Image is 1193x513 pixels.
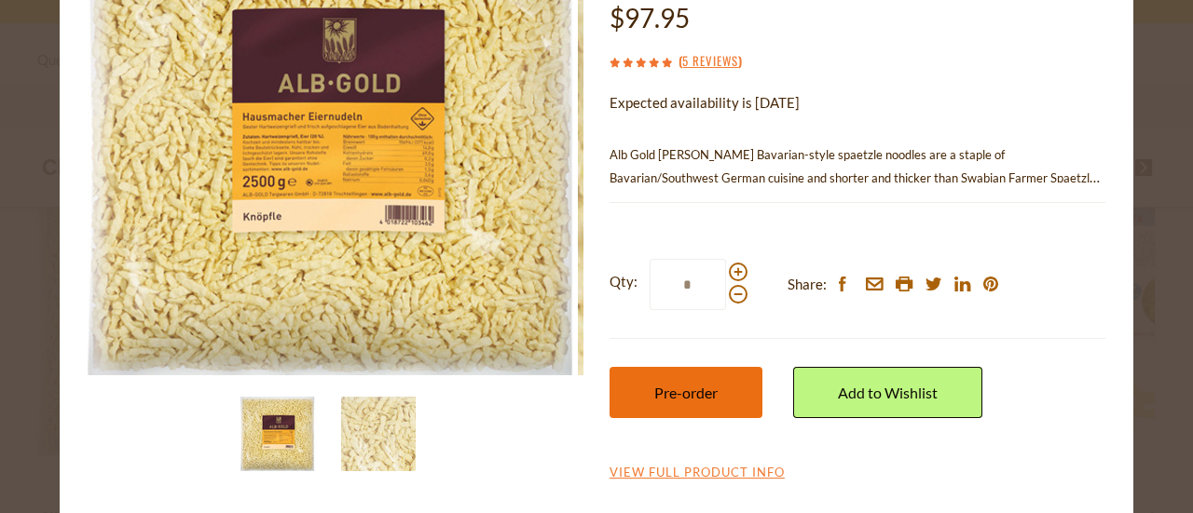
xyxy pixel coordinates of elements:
span: ( ) [679,51,742,70]
img: Alb Gold Knoepfle Spaetzle Food Service Case of 4 (2.5 kg each) [341,397,416,471]
a: Add to Wishlist [793,367,982,418]
a: View Full Product Info [610,465,785,481]
span: Alb Gold [PERSON_NAME] Bavarian-style spaetzle noodles are a staple of Bavarian/Southwest German ... [610,147,1100,185]
a: 5 Reviews [682,51,738,72]
span: Share: [788,273,827,296]
p: Expected availability is [DATE] [610,91,1105,115]
span: $97.95 [610,2,690,34]
span: Pre-order [654,384,718,401]
input: Qty: [650,259,726,310]
button: Pre-order [610,367,762,418]
img: Alb Gold Knoepfle Spaetzle Food Service Case of 4 (2.5 kg each) [240,397,315,471]
strong: Qty: [610,270,638,293]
